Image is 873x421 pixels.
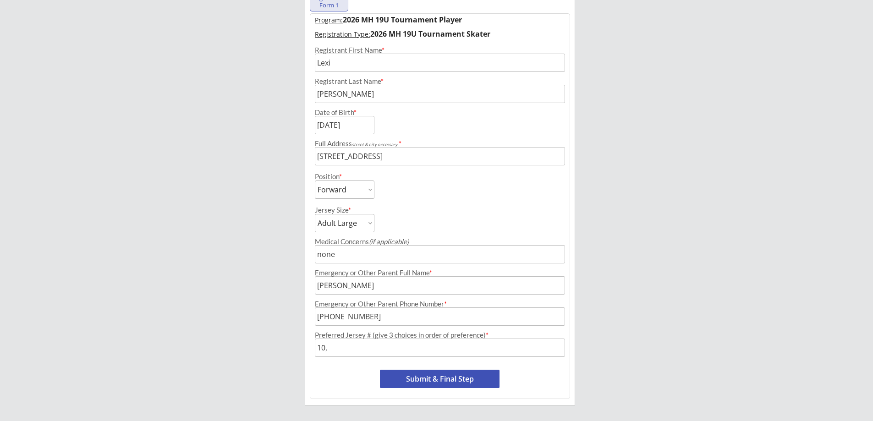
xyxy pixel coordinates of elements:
[315,207,362,213] div: Jersey Size
[315,47,565,54] div: Registrant First Name
[315,332,565,339] div: Preferred Jersey # (give 3 choices in order of preference)
[315,147,565,165] input: Street, City, Province/State
[315,238,565,245] div: Medical Concerns
[315,245,565,263] input: Allergies, injuries, etc.
[315,30,370,38] u: Registration Type:
[370,29,490,39] strong: 2026 MH 19U Tournament Skater
[315,16,343,24] u: Program:
[315,78,565,85] div: Registrant Last Name
[315,301,565,307] div: Emergency or Other Parent Phone Number
[315,173,362,180] div: Position
[315,140,565,147] div: Full Address
[343,15,462,25] strong: 2026 MH 19U Tournament Player
[315,109,362,116] div: Date of Birth
[315,269,565,276] div: Emergency or Other Parent Full Name
[380,370,500,388] button: Submit & Final Step
[352,142,397,147] em: street & city necessary
[369,237,409,246] em: (if applicable)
